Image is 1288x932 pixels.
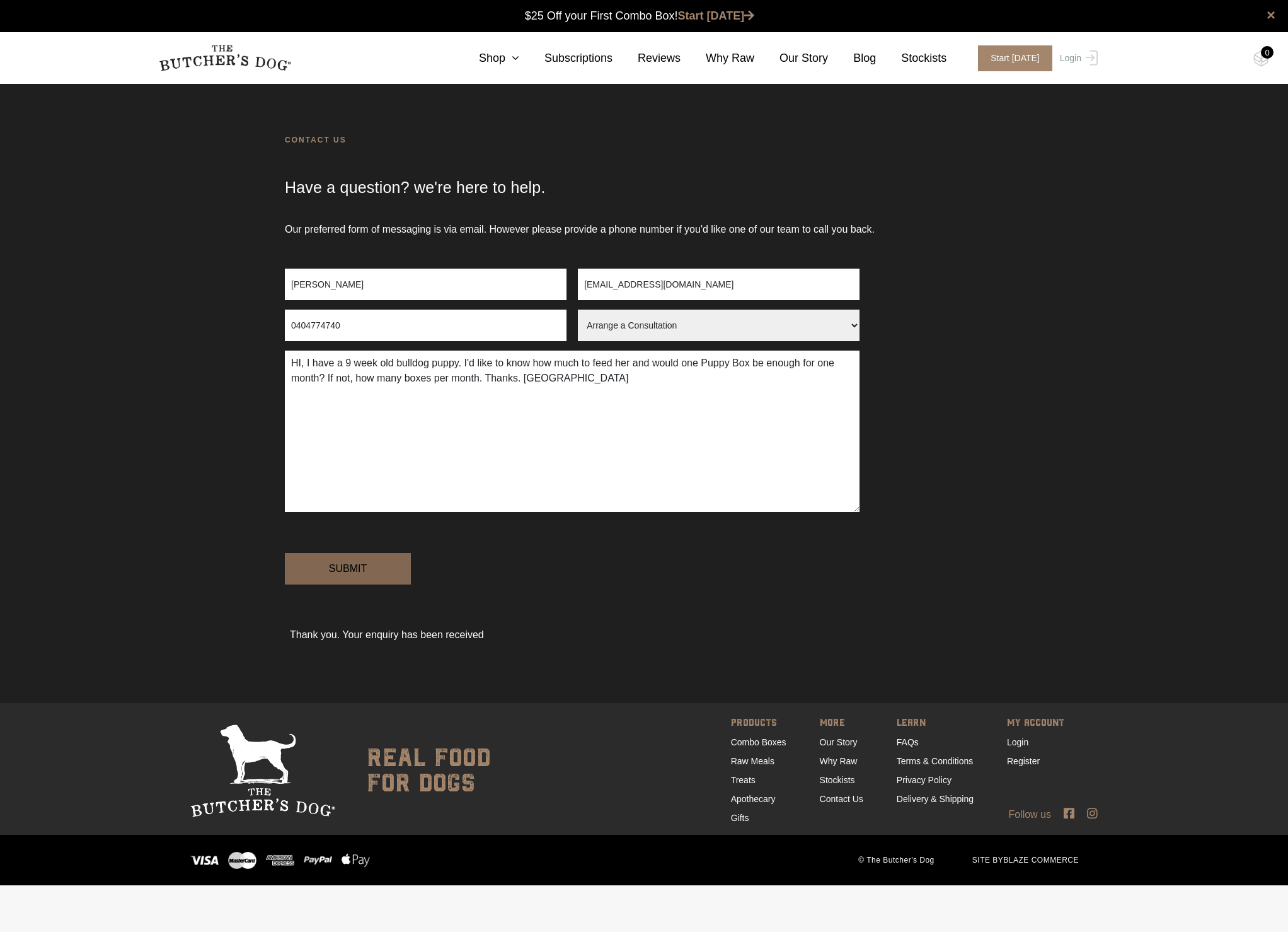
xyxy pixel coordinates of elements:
a: Shop [454,50,519,67]
a: Login [1007,737,1028,747]
h2: Have a question? we're here to help. [285,178,1003,222]
a: Our Story [820,737,858,747]
a: Start [DATE] [965,45,1057,71]
a: Why Raw [820,756,858,766]
span: © The Butcher's Dog [839,854,953,866]
a: Subscriptions [519,50,612,67]
a: Privacy Policy [897,775,952,785]
p: Our preferred form of messaging is via email. However please provide a phone number if you'd like... [285,222,1003,269]
a: FAQs [897,737,919,747]
input: Phone Number [285,310,566,341]
div: Follow us [140,807,1148,822]
a: Gifts [731,813,749,823]
div: 0 [1261,46,1274,59]
a: Contact Us [820,794,863,804]
a: Apothecary [731,794,776,804]
a: close [1267,8,1275,23]
a: Stockists [820,775,855,785]
span: PRODUCTS [731,715,786,733]
a: BLAZE COMMERCE [1003,856,1079,865]
a: Raw Meals [731,756,774,766]
h1: Contact Us [285,134,1003,178]
form: Contact form [285,269,1003,643]
a: Register [1007,756,1040,766]
div: Thank you. Your enquiry has been received [290,627,998,643]
span: MY ACCOUNT [1007,715,1064,733]
span: MORE [820,715,863,733]
input: Email [578,269,860,300]
span: LEARN [897,715,974,733]
a: Terms & Conditions [897,756,973,766]
span: Start [DATE] [978,45,1052,71]
img: TBD_Cart-Empty.png [1253,50,1269,67]
a: Delivery & Shipping [897,794,974,804]
a: Our Story [754,50,828,67]
span: SITE BY [953,854,1098,866]
a: Login [1057,45,1098,71]
a: Combo Boxes [731,737,786,747]
input: Submit [285,553,411,585]
div: real food for dogs [354,725,491,817]
a: Stockists [876,50,946,67]
input: Full Name [285,269,566,300]
a: Blog [828,50,876,67]
a: Treats [731,775,756,785]
a: Reviews [612,50,681,67]
a: Why Raw [681,50,754,67]
a: Start [DATE] [678,9,755,22]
